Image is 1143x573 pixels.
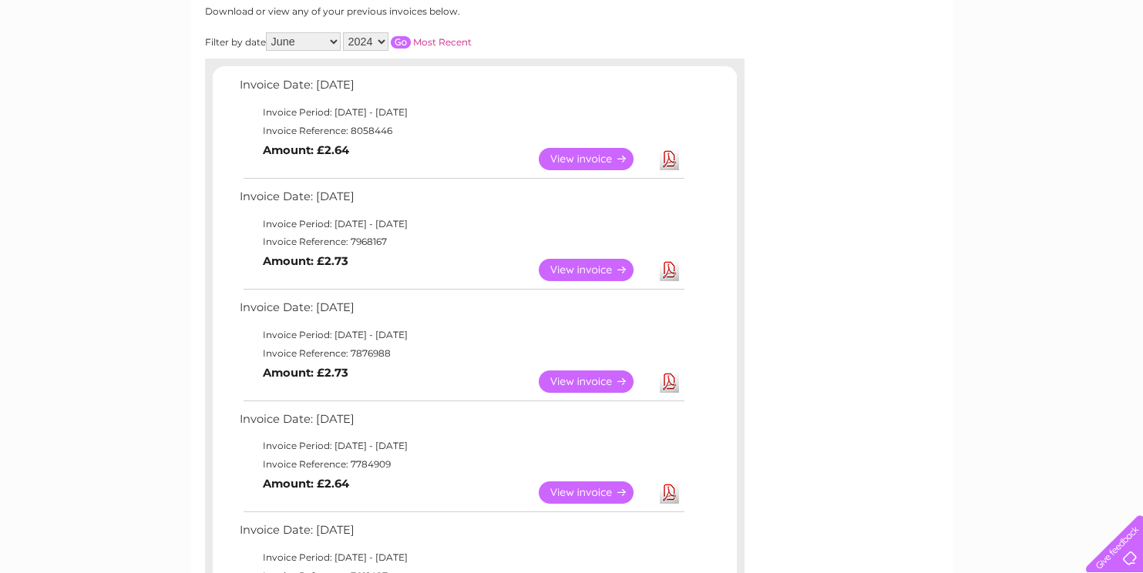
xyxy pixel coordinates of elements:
[236,186,687,215] td: Invoice Date: [DATE]
[263,254,348,268] b: Amount: £2.73
[236,409,687,437] td: Invoice Date: [DATE]
[205,6,610,17] div: Download or view any of your previous invoices below.
[236,344,687,363] td: Invoice Reference: 7876988
[872,65,901,77] a: Water
[660,259,679,281] a: Download
[1040,65,1078,77] a: Contact
[236,233,687,251] td: Invoice Reference: 7968167
[263,143,349,157] b: Amount: £2.64
[236,455,687,474] td: Invoice Reference: 7784909
[539,481,652,504] a: View
[236,520,687,548] td: Invoice Date: [DATE]
[1009,65,1031,77] a: Blog
[660,370,679,393] a: Download
[1092,65,1128,77] a: Log out
[852,8,959,27] a: 0333 014 3131
[539,259,652,281] a: View
[236,122,687,140] td: Invoice Reference: 8058446
[236,297,687,326] td: Invoice Date: [DATE]
[953,65,1000,77] a: Telecoms
[236,326,687,344] td: Invoice Period: [DATE] - [DATE]
[660,148,679,170] a: Download
[40,40,119,87] img: logo.png
[539,370,652,393] a: View
[205,32,610,51] div: Filter by date
[236,103,687,122] td: Invoice Period: [DATE] - [DATE]
[236,548,687,567] td: Invoice Period: [DATE] - [DATE]
[208,8,936,75] div: Clear Business is a trading name of Verastar Limited (registered in [GEOGRAPHIC_DATA] No. 3667643...
[263,477,349,491] b: Amount: £2.64
[539,148,652,170] a: View
[660,481,679,504] a: Download
[236,75,687,103] td: Invoice Date: [DATE]
[236,437,687,455] td: Invoice Period: [DATE] - [DATE]
[236,215,687,233] td: Invoice Period: [DATE] - [DATE]
[413,36,472,48] a: Most Recent
[263,366,348,380] b: Amount: £2.73
[910,65,944,77] a: Energy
